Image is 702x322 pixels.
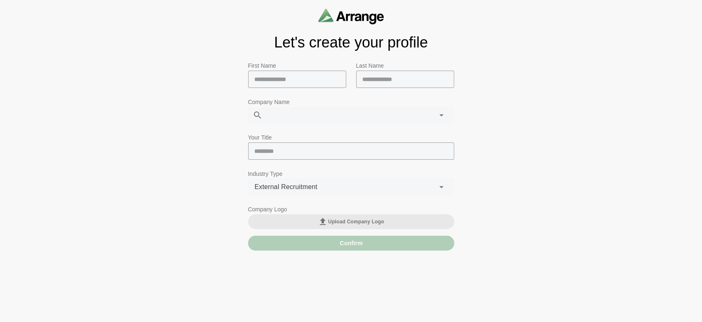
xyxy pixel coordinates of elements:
[318,8,384,24] img: arrangeai-name-small-logo.4d2b8aee.svg
[318,217,384,227] span: Upload Company Logo
[248,169,454,179] p: Industry Type
[248,133,454,142] p: Your Title
[248,34,454,51] h1: Let's create your profile
[248,97,454,107] p: Company Name
[248,61,346,71] p: First Name
[248,214,454,229] button: Upload Company Logo
[356,61,454,71] p: Last Name
[248,204,454,214] p: Company Logo
[255,182,317,192] span: External Recruitment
